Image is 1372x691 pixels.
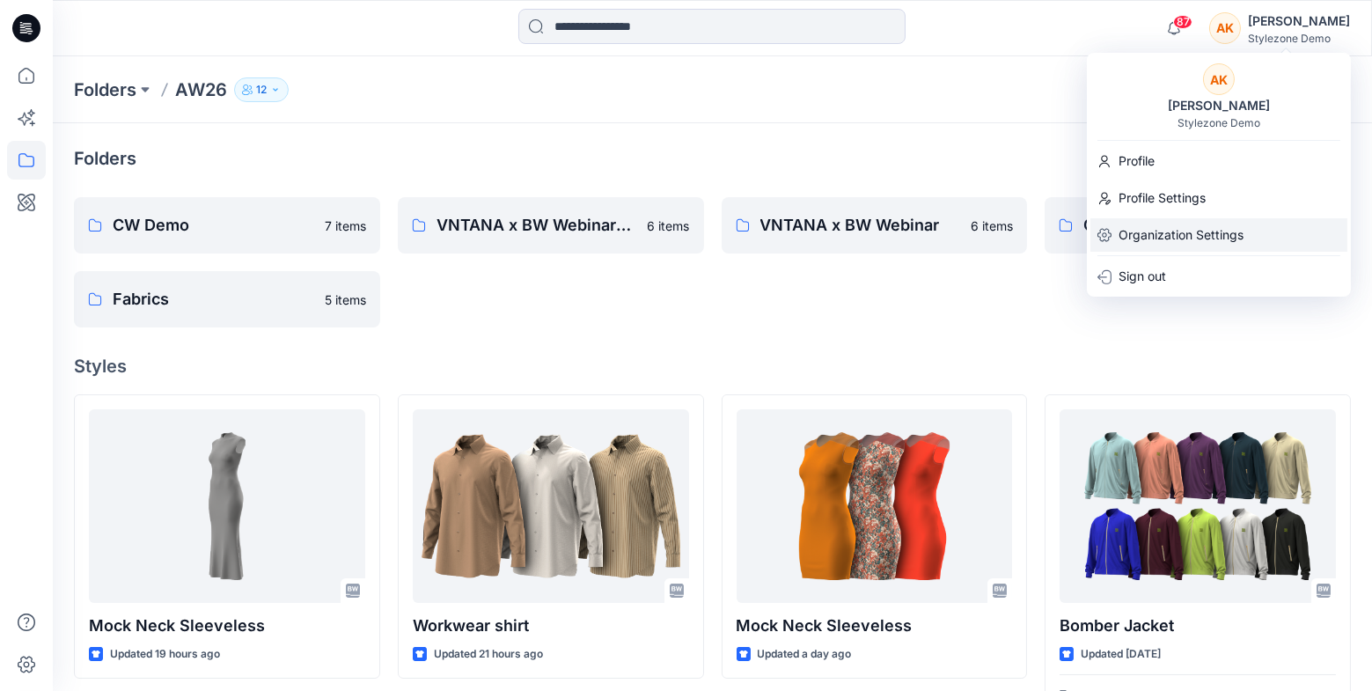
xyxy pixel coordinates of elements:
p: 12 [256,80,267,99]
div: [PERSON_NAME] [1248,11,1350,32]
p: 5 items [325,290,366,309]
p: Sign out [1119,260,1166,293]
p: Fabrics [113,287,314,312]
p: VNTANA x BW Webinar_CW [437,213,637,238]
p: Profile [1119,144,1155,178]
p: 6 items [971,217,1013,235]
p: Workwear shirt [413,614,689,638]
a: Workwear shirt [413,409,689,603]
p: Organization Settings [1119,218,1244,252]
a: Mock Neck Sleeveless [89,409,365,603]
p: Colorway Generator_Demo [1083,213,1285,238]
p: Updated a day ago [758,645,852,664]
a: Profile [1087,144,1351,178]
div: [PERSON_NAME] [1157,95,1280,116]
h4: Folders [74,148,136,169]
a: VNTANA x BW Webinar6 items [722,197,1028,254]
p: Mock Neck Sleeveless [89,614,365,638]
a: CW Demo7 items [74,197,380,254]
div: AK [1209,12,1241,44]
span: 87 [1173,15,1192,29]
a: Organization Settings [1087,218,1351,252]
div: Stylezone Demo [1178,116,1260,129]
p: Bomber Jacket [1060,614,1336,638]
h4: Styles [74,356,1351,377]
p: Mock Neck Sleeveless [737,614,1013,638]
div: Stylezone Demo [1248,32,1350,45]
p: Updated 21 hours ago [434,645,543,664]
p: VNTANA x BW Webinar [760,213,961,238]
a: Folders [74,77,136,102]
a: Colorway Generator_Demo7 items [1045,197,1351,254]
a: Fabrics5 items [74,271,380,327]
button: 12 [234,77,289,102]
a: VNTANA x BW Webinar_CW6 items [398,197,704,254]
a: Profile Settings [1087,181,1351,215]
p: 7 items [325,217,366,235]
p: CW Demo [113,213,314,238]
a: Mock Neck Sleeveless [737,409,1013,603]
a: Bomber Jacket [1060,409,1336,603]
p: 6 items [648,217,690,235]
p: Updated [DATE] [1081,645,1161,664]
p: AW26 [175,77,227,102]
p: Profile Settings [1119,181,1206,215]
div: AK [1203,63,1235,95]
p: Updated 19 hours ago [110,645,220,664]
